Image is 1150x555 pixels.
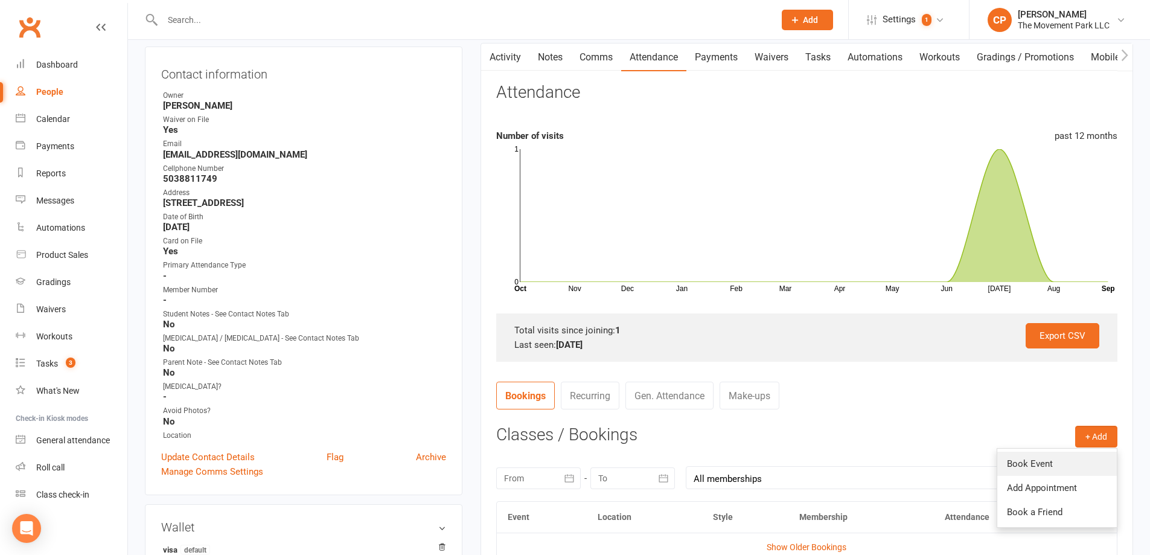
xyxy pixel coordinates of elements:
div: Workouts [36,332,72,341]
div: Dashboard [36,60,78,69]
button: Add [782,10,833,30]
a: Show Older Bookings [767,542,846,552]
strong: 1 [615,325,621,336]
strong: Yes [163,124,446,135]
a: Payments [16,133,127,160]
strong: No [163,319,446,330]
a: Notes [529,43,571,71]
strong: [STREET_ADDRESS] [163,197,446,208]
a: Gen. Attendance [625,382,714,409]
div: Open Intercom Messenger [12,514,41,543]
div: Cellphone Number [163,163,446,175]
div: Waivers [36,304,66,314]
a: Dashboard [16,51,127,79]
div: Card on File [163,236,446,247]
div: Total visits since joining: [514,323,1099,338]
strong: Yes [163,246,446,257]
h3: Classes / Bookings [496,426,1117,444]
span: 3 [66,358,75,368]
a: Product Sales [16,242,127,269]
th: Membership [788,502,934,533]
a: Tasks [797,43,839,71]
div: Tasks [36,359,58,368]
div: Calendar [36,114,70,124]
div: The Movement Park LLC [1018,20,1110,31]
div: Member Number [163,284,446,296]
div: Student Notes - See Contact Notes Tab [163,309,446,320]
a: Reports [16,160,127,187]
strong: Number of visits [496,130,564,141]
a: Flag [327,450,343,464]
a: Archive [416,450,446,464]
strong: visa [163,545,440,554]
a: Activity [481,43,529,71]
strong: [DATE] [163,222,446,233]
div: past 12 months [1055,129,1117,143]
strong: [PERSON_NAME] [163,100,446,111]
th: Event [497,502,587,533]
a: Class kiosk mode [16,481,127,508]
div: Class check-in [36,490,89,499]
button: + Add [1075,426,1117,448]
a: Book Event [997,452,1117,476]
a: Comms [571,43,621,71]
div: Owner [163,90,446,101]
div: Messages [36,196,74,205]
strong: [EMAIL_ADDRESS][DOMAIN_NAME] [163,149,446,160]
div: [MEDICAL_DATA] / [MEDICAL_DATA] - See Contact Notes Tab [163,333,446,344]
div: CP [988,8,1012,32]
div: Last seen: [514,338,1099,352]
div: Email [163,138,446,150]
a: Waivers [16,296,127,323]
a: Roll call [16,454,127,481]
a: Gradings / Promotions [968,43,1082,71]
a: Bookings [496,382,555,409]
a: Messages [16,187,127,214]
strong: No [163,343,446,354]
a: Calendar [16,106,127,133]
div: Roll call [36,463,65,472]
div: Waiver on File [163,114,446,126]
div: Product Sales [36,250,88,260]
div: [MEDICAL_DATA]? [163,381,446,393]
div: Primary Attendance Type [163,260,446,271]
div: Payments [36,141,74,151]
a: Add Appointment [997,476,1117,500]
div: General attendance [36,435,110,445]
span: 1 [922,14,931,26]
div: Parent Note - See Contact Notes Tab [163,357,446,368]
a: People [16,79,127,106]
a: Tasks 3 [16,350,127,377]
div: Date of Birth [163,211,446,223]
h3: Attendance [496,83,580,102]
div: People [36,87,63,97]
th: Attendance [934,502,1072,533]
a: Mobile App [1082,43,1148,71]
a: Waivers [746,43,797,71]
a: Automations [839,43,911,71]
a: Clubworx [14,12,45,42]
input: Search... [159,11,766,28]
div: [PERSON_NAME] [1018,9,1110,20]
th: Style [702,502,788,533]
h3: Wallet [161,521,446,534]
div: Gradings [36,277,71,287]
span: Add [803,15,818,25]
div: Reports [36,168,66,178]
div: Address [163,187,446,199]
strong: No [163,367,446,378]
strong: - [163,295,446,306]
a: Payments [686,43,746,71]
strong: - [163,271,446,281]
a: General attendance kiosk mode [16,427,127,454]
a: Manage Comms Settings [161,464,263,479]
a: Recurring [561,382,619,409]
div: Avoid Photos? [163,405,446,417]
h3: Contact information [161,63,446,81]
a: Update Contact Details [161,450,255,464]
a: Gradings [16,269,127,296]
strong: 5038811749 [163,173,446,184]
span: default [180,545,210,554]
a: Make-ups [720,382,779,409]
a: Automations [16,214,127,242]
